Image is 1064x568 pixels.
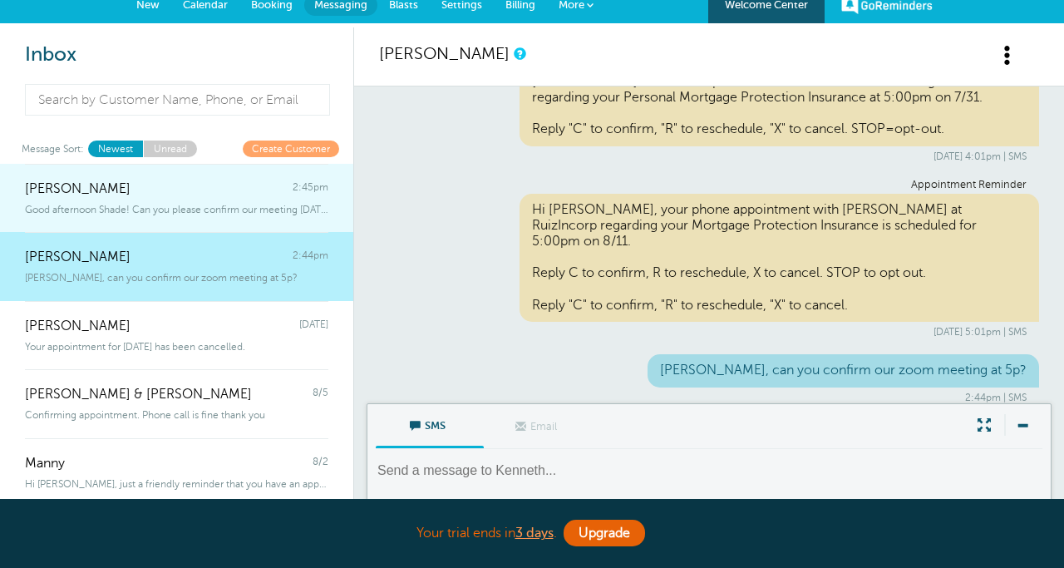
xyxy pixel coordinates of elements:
[496,405,579,445] span: Email
[293,181,328,197] span: 2:45pm
[520,194,1040,322] div: Hi [PERSON_NAME], your phone appointment with [PERSON_NAME] at RuizIncorp regarding your Mortgage...
[25,341,245,353] span: Your appointment for [DATE] has been cancelled.
[514,48,524,59] a: This is a history of all communications between GoReminders and your customer.
[25,409,265,421] span: Confirming appointment. Phone call is fine thank you
[116,516,948,551] div: Your trial ends in .
[564,520,645,546] a: Upgrade
[25,387,252,403] span: [PERSON_NAME] & [PERSON_NAME]
[25,319,131,334] span: [PERSON_NAME]
[25,204,328,215] span: Good afternoon Shade! Can you please confirm our meeting [DATE], Thanks!
[648,354,1039,387] div: [PERSON_NAME], can you confirm our zoom meeting at 5p?
[25,181,131,197] span: [PERSON_NAME]
[520,50,1040,146] div: Hi [PERSON_NAME], just a friendly reminder that you have an appointment with [PERSON_NAME] at Rui...
[293,249,328,265] span: 2:44pm
[392,326,1027,338] div: [DATE] 5:01pm | SMS
[515,526,554,541] a: 3 days
[88,141,143,156] a: Newest
[243,141,339,156] a: Create Customer
[392,179,1027,191] div: Appointment Reminder
[388,404,471,444] span: SMS
[25,43,328,67] h2: Inbox
[313,387,328,403] span: 8/5
[299,319,328,334] span: [DATE]
[392,151,1027,162] div: [DATE] 4:01pm | SMS
[313,456,328,472] span: 8/2
[22,141,84,156] span: Message Sort:
[484,405,592,449] label: This customer does not have an email address.
[25,84,330,116] input: Search by Customer Name, Phone, or Email
[392,392,1027,403] div: 2:44pm | SMS
[379,44,510,63] a: [PERSON_NAME]
[25,478,328,490] span: Hi [PERSON_NAME], just a friendly reminder that you have an appointment with [PERSON_NAME]
[25,249,131,265] span: [PERSON_NAME]
[143,141,197,156] a: Unread
[25,272,298,284] span: [PERSON_NAME], can you confirm our zoom meeting at 5p?
[25,456,65,472] span: Manny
